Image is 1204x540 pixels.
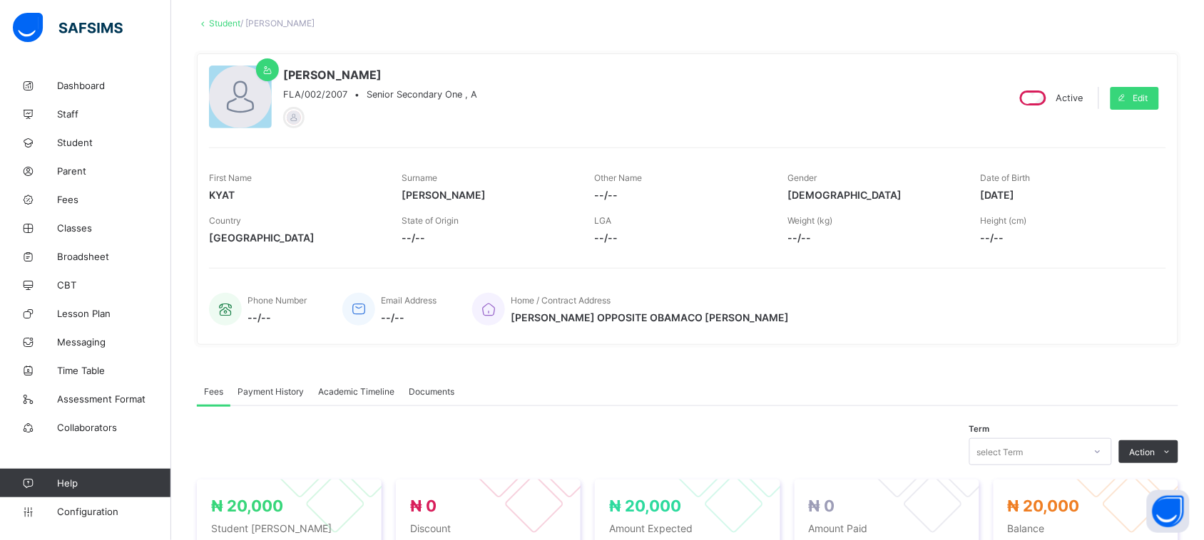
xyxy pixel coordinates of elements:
span: Academic Timeline [318,386,394,397]
span: Fees [204,386,223,397]
span: FLA/002/2007 [283,89,347,100]
span: [DATE] [981,189,1152,201]
span: Balance [1008,522,1164,534]
span: --/-- [595,189,766,201]
span: --/-- [381,311,437,323]
span: --/-- [787,232,959,244]
span: State of Origin [402,215,459,226]
span: Messaging [57,336,171,348]
span: Classes [57,222,171,234]
span: Other Name [595,172,643,183]
span: ₦ 20,000 [211,497,283,515]
span: --/-- [402,232,573,244]
span: Payment History [238,386,304,397]
span: Parent [57,165,171,177]
span: Collaborators [57,422,171,433]
a: Student [209,18,240,28]
span: CBT [57,279,171,291]
div: select Term [977,438,1024,465]
span: Assessment Format [57,393,171,405]
span: ₦ 0 [809,497,835,515]
span: ₦ 0 [410,497,437,515]
span: Gender [787,172,817,183]
span: Phone Number [248,295,307,306]
span: Student [PERSON_NAME] [211,522,367,534]
span: --/-- [248,311,307,323]
span: Student [57,137,171,148]
img: safsims [13,13,123,43]
span: Action [1130,447,1155,457]
span: Time Table [57,365,171,376]
span: Amount Expected [609,522,765,534]
span: Date of Birth [981,172,1031,183]
span: [PERSON_NAME] OPPOSITE OBAMACO [PERSON_NAME] [511,311,789,323]
span: Active [1056,93,1083,103]
span: ₦ 20,000 [1008,497,1080,515]
span: Amount Paid [809,522,965,534]
span: Dashboard [57,80,171,91]
button: Open asap [1147,490,1190,533]
span: Weight (kg) [787,215,832,226]
span: Broadsheet [57,251,171,262]
span: Discount [410,522,566,534]
span: Configuration [57,506,170,517]
span: Edit [1133,93,1148,103]
span: Surname [402,172,437,183]
span: First Name [209,172,252,183]
span: Country [209,215,241,226]
span: --/-- [981,232,1152,244]
span: Term [969,424,990,434]
span: [PERSON_NAME] [283,68,477,82]
span: Help [57,477,170,489]
span: KYAT [209,189,380,201]
span: [DEMOGRAPHIC_DATA] [787,189,959,201]
span: --/-- [595,232,766,244]
span: Height (cm) [981,215,1027,226]
span: Staff [57,108,171,120]
div: • [283,89,477,100]
span: Fees [57,194,171,205]
span: LGA [595,215,612,226]
span: Senior Secondary One , A [367,89,477,100]
span: / [PERSON_NAME] [240,18,315,28]
span: ₦ 20,000 [609,497,681,515]
span: [GEOGRAPHIC_DATA] [209,232,380,244]
span: [PERSON_NAME] [402,189,573,201]
span: Home / Contract Address [511,295,611,306]
span: Documents [409,386,454,397]
span: Lesson Plan [57,308,171,319]
span: Email Address [381,295,437,306]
